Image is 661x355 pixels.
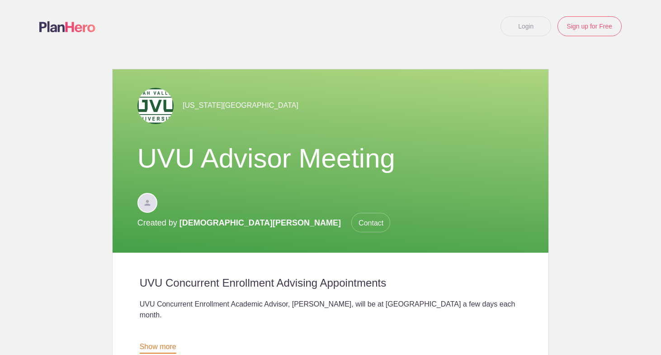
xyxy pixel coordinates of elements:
img: Logo main planhero [39,21,95,32]
h1: UVU Advisor Meeting [137,142,524,175]
span: Contact [351,213,390,232]
img: Davatar [137,193,157,213]
a: Login [500,16,551,36]
h2: UVU Concurrent Enrollment Advising Appointments [140,276,522,290]
p: Created by [137,213,391,233]
img: Uvu logo [137,88,174,124]
a: Sign up for Free [557,16,622,36]
a: Show more [140,343,176,354]
span: [DEMOGRAPHIC_DATA][PERSON_NAME] [179,218,341,227]
div: [US_STATE][GEOGRAPHIC_DATA] [137,87,524,124]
